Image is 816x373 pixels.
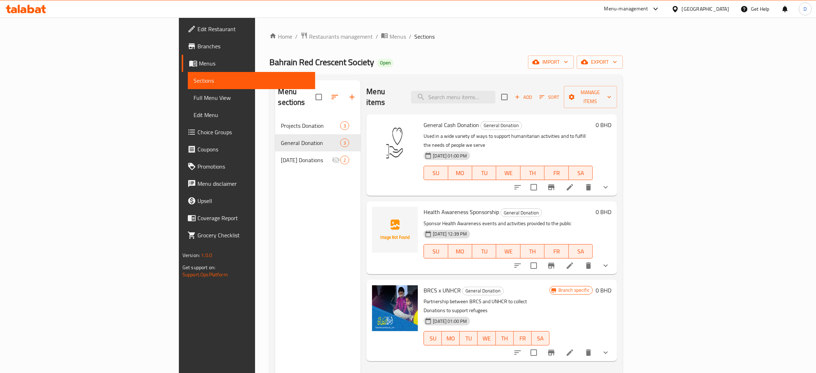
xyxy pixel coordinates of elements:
[424,285,461,296] span: BRCS x UNHCR
[430,152,470,159] span: [DATE] 01:00 PM
[275,114,361,171] nav: Menu sections
[340,139,349,147] div: items
[534,58,568,67] span: import
[414,32,435,41] span: Sections
[582,58,617,67] span: export
[372,120,418,166] img: General Cash Donation
[463,287,503,295] span: General Donation
[478,331,495,345] button: WE
[543,257,560,274] button: Branch-specific-item
[182,55,315,72] a: Menus
[597,344,614,361] button: show more
[201,251,212,260] span: 1.0.0
[539,93,559,101] span: Sort
[523,246,542,257] span: TH
[509,344,526,361] button: sort-choices
[526,345,541,360] span: Select to update
[182,227,315,244] a: Grocery Checklist
[580,179,597,196] button: delete
[340,156,349,164] div: items
[275,151,361,169] div: [DATE] Donations2
[535,92,564,103] span: Sort items
[197,128,309,136] span: Choice Groups
[569,166,593,180] button: SA
[372,285,418,331] img: BRCS x UNHCR
[197,197,309,205] span: Upsell
[601,348,610,357] svg: Show Choices
[281,139,340,147] span: General Donation
[332,156,340,164] svg: Inactive section
[188,72,315,89] a: Sections
[341,157,349,164] span: 2
[475,168,493,178] span: TU
[534,333,547,344] span: SA
[448,166,472,180] button: MO
[596,207,611,217] h6: 0 BHD
[499,246,517,257] span: WE
[194,93,309,102] span: Full Menu View
[803,5,807,13] span: D
[341,140,349,146] span: 3
[427,246,445,257] span: SU
[409,32,411,41] li: /
[566,183,574,192] a: Edit menu item
[377,60,394,66] span: Open
[475,246,493,257] span: TU
[569,244,593,258] button: SA
[514,331,532,345] button: FR
[275,134,361,151] div: General Donation3
[182,251,200,260] span: Version:
[566,348,574,357] a: Edit menu item
[497,89,512,105] span: Select section
[501,209,542,217] span: General Donation
[390,32,406,41] span: Menus
[197,145,309,154] span: Coupons
[269,54,374,70] span: Bahrain Red Crescent Society
[472,244,496,258] button: TU
[341,122,349,129] span: 3
[424,207,499,217] span: Health Awareness Sponsorship
[547,246,566,257] span: FR
[463,333,475,344] span: TU
[182,209,315,227] a: Coverage Report
[500,208,542,217] div: General Donation
[182,20,315,38] a: Edit Restaurant
[532,331,549,345] button: SA
[269,32,623,41] nav: breadcrumb
[182,263,215,272] span: Get support on:
[543,344,560,361] button: Branch-specific-item
[424,244,448,258] button: SU
[182,123,315,141] a: Choice Groups
[424,132,593,150] p: Used in a wide variety of ways to support humanitarian activities and to fulfill the needs of peo...
[570,88,611,106] span: Manage items
[480,121,522,130] div: General Donation
[194,76,309,85] span: Sections
[182,192,315,209] a: Upsell
[430,231,470,237] span: [DATE] 12:39 PM
[526,180,541,195] span: Select to update
[188,106,315,123] a: Edit Menu
[451,246,469,257] span: MO
[194,111,309,119] span: Edit Menu
[182,270,228,279] a: Support.OpsPlatform
[509,257,526,274] button: sort-choices
[499,168,517,178] span: WE
[424,166,448,180] button: SU
[424,297,549,315] p: Partnership between BRCS and UNHCR to collect Donations to support refugees
[182,175,315,192] a: Menu disclaimer
[604,5,648,13] div: Menu-management
[523,168,542,178] span: TH
[499,333,511,344] span: TH
[197,231,309,239] span: Grocery Checklist
[281,121,340,130] div: Projects Donation
[427,168,445,178] span: SU
[340,121,349,130] div: items
[580,344,597,361] button: delete
[597,179,614,196] button: show more
[427,333,439,344] span: SU
[496,166,520,180] button: WE
[544,166,568,180] button: FR
[526,258,541,273] span: Select to update
[372,207,418,253] img: Health Awareness Sponsorship
[300,32,373,41] a: Restaurants management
